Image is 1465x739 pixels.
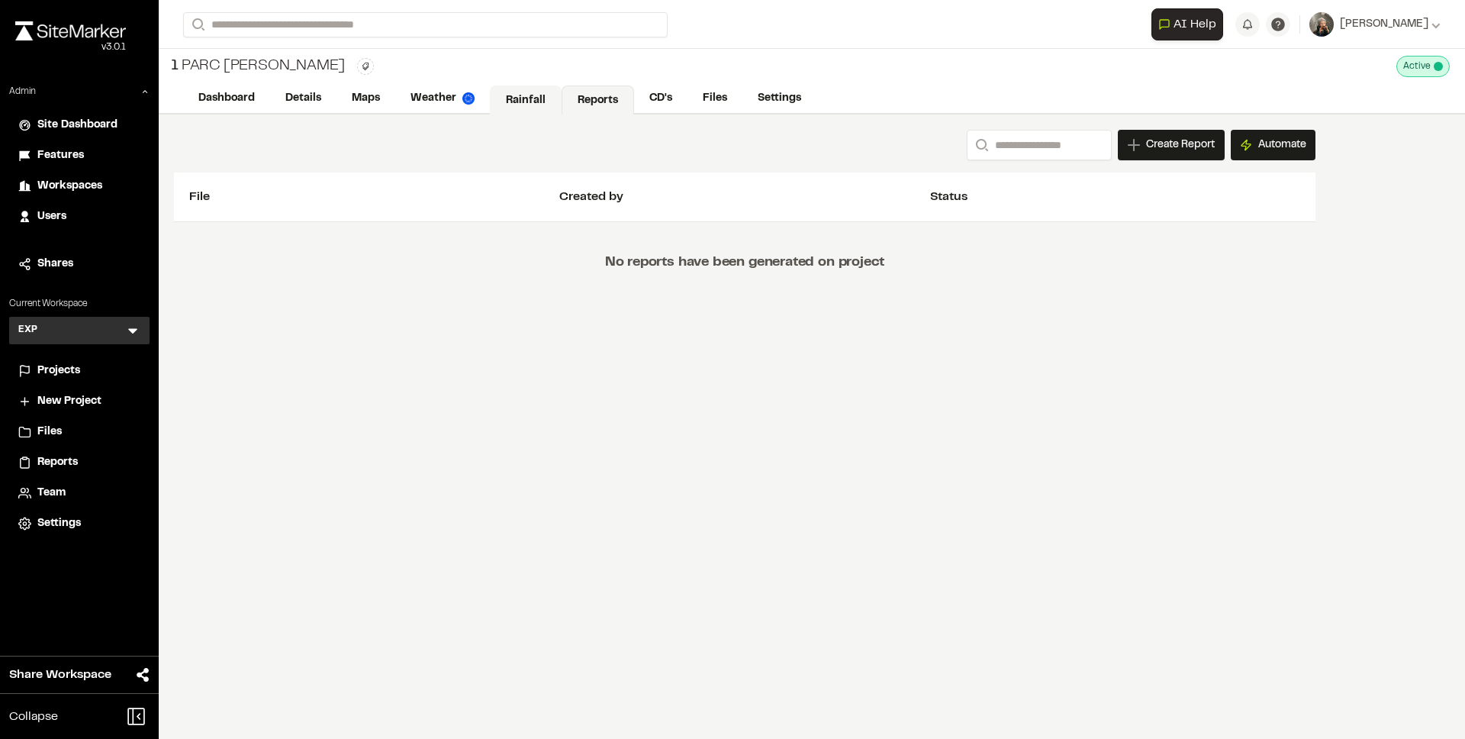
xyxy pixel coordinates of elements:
span: Reports [37,454,78,471]
a: Dashboard [183,84,270,113]
span: [PERSON_NAME] [1340,16,1428,33]
span: Collapse [9,708,58,726]
a: Settings [18,515,140,532]
div: Open AI Assistant [1151,8,1229,40]
span: 1 [171,55,179,78]
span: New Project [37,393,101,410]
span: Workspaces [37,178,102,195]
a: Settings [742,84,816,113]
div: This project is active and counting against your active project count. [1396,56,1450,77]
img: precipai.png [462,92,475,105]
span: Projects [37,363,80,379]
a: Files [18,424,140,440]
span: Users [37,208,66,225]
a: Features [18,147,140,164]
span: Team [37,485,66,502]
img: User [1309,12,1334,37]
span: Features [37,147,84,164]
span: Site Dashboard [37,117,118,134]
a: Workspaces [18,178,140,195]
a: Rainfall [490,86,562,115]
p: Current Workspace [9,297,150,311]
a: Reports [562,86,634,115]
img: rebrand.png [15,21,126,40]
h3: EXP [18,323,37,338]
button: Automate [1231,130,1315,160]
div: Status [930,188,1300,206]
a: Team [18,485,140,502]
button: Search [183,12,211,37]
p: Admin [9,85,36,98]
a: Maps [336,84,395,113]
a: Files [687,84,742,113]
div: Oh geez...please don't... [15,40,126,54]
button: Open AI Assistant [1151,8,1223,40]
p: No reports have been generated on project [605,222,885,304]
span: AI Help [1174,15,1216,34]
span: This project is active and counting against your active project count. [1434,62,1443,71]
span: Create Report [1146,137,1215,153]
a: Site Dashboard [18,117,140,134]
a: Details [270,84,336,113]
a: Projects [18,363,140,379]
a: Users [18,208,140,225]
span: Active [1403,60,1431,73]
a: New Project [18,393,140,410]
button: Edit Tags [357,58,374,75]
a: Weather [395,84,490,113]
span: Settings [37,515,81,532]
button: Search [967,130,994,160]
span: Files [37,424,62,440]
a: Shares [18,256,140,273]
div: File [189,188,559,206]
a: Reports [18,454,140,471]
a: CD's [634,84,687,113]
div: Parc [PERSON_NAME] [171,55,345,78]
div: Created by [559,188,929,206]
button: [PERSON_NAME] [1309,12,1441,37]
span: Share Workspace [9,666,111,684]
span: Shares [37,256,73,273]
